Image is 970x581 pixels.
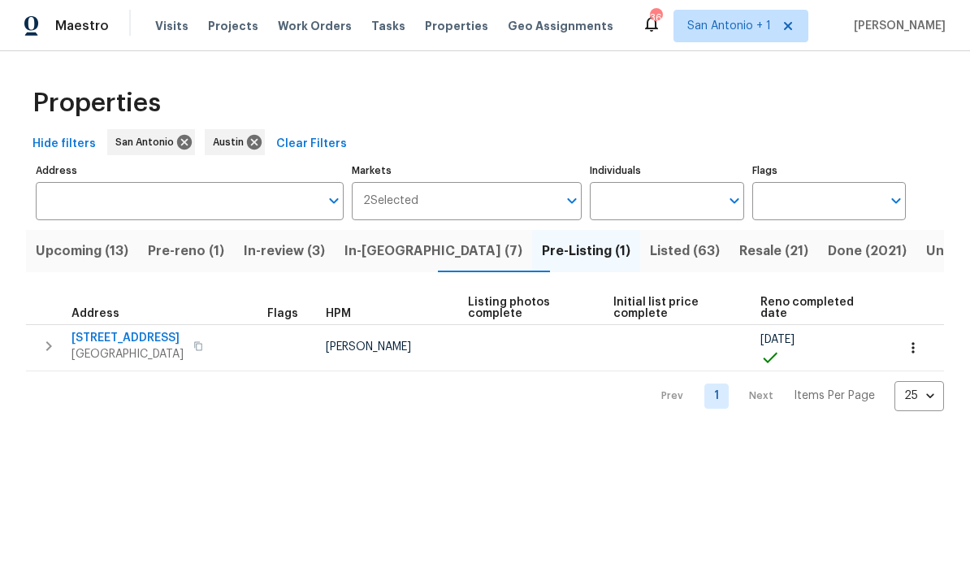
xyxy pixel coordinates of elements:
[270,129,353,159] button: Clear Filters
[468,297,586,319] span: Listing photos complete
[344,240,522,262] span: In-[GEOGRAPHIC_DATA] (7)
[885,189,907,212] button: Open
[267,308,298,319] span: Flags
[794,388,875,404] p: Items Per Page
[847,18,946,34] span: [PERSON_NAME]
[508,18,613,34] span: Geo Assignments
[107,129,195,155] div: San Antonio
[71,346,184,362] span: [GEOGRAPHIC_DATA]
[205,129,265,155] div: Austin
[646,381,944,411] nav: Pagination Navigation
[561,189,583,212] button: Open
[148,240,224,262] span: Pre-reno (1)
[32,134,96,154] span: Hide filters
[752,166,906,176] label: Flags
[36,166,344,176] label: Address
[425,18,488,34] span: Properties
[55,18,109,34] span: Maestro
[363,194,418,208] span: 2 Selected
[71,330,184,346] span: [STREET_ADDRESS]
[650,240,720,262] span: Listed (63)
[208,18,258,34] span: Projects
[760,334,795,345] span: [DATE]
[590,166,743,176] label: Individuals
[71,308,119,319] span: Address
[326,308,351,319] span: HPM
[704,384,729,409] a: Goto page 1
[760,297,868,319] span: Reno completed date
[613,297,734,319] span: Initial list price complete
[278,18,352,34] span: Work Orders
[26,129,102,159] button: Hide filters
[542,240,630,262] span: Pre-Listing (1)
[326,341,411,353] span: [PERSON_NAME]
[276,134,347,154] span: Clear Filters
[155,18,188,34] span: Visits
[36,240,128,262] span: Upcoming (13)
[687,18,771,34] span: San Antonio + 1
[244,240,325,262] span: In-review (3)
[213,134,250,150] span: Austin
[650,10,661,26] div: 36
[352,166,582,176] label: Markets
[323,189,345,212] button: Open
[371,20,405,32] span: Tasks
[723,189,746,212] button: Open
[828,240,907,262] span: Done (2021)
[32,95,161,111] span: Properties
[115,134,180,150] span: San Antonio
[894,375,944,417] div: 25
[739,240,808,262] span: Resale (21)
